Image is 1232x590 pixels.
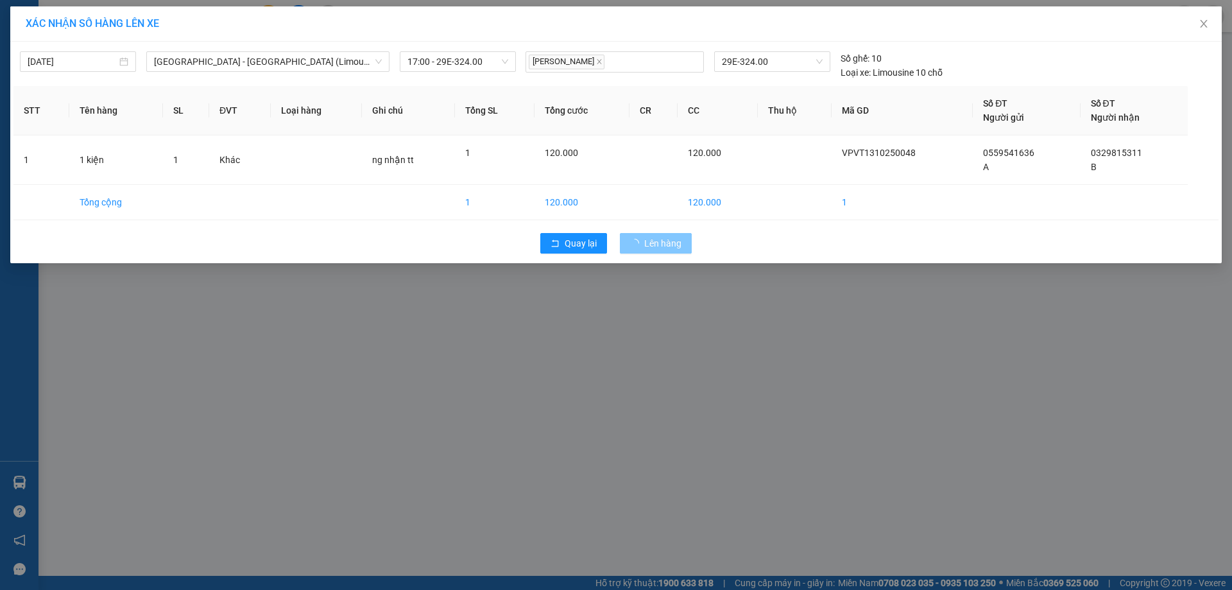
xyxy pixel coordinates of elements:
[1091,112,1140,123] span: Người nhận
[983,98,1007,108] span: Số ĐT
[841,65,871,80] span: Loại xe:
[545,148,578,158] span: 120.000
[832,86,973,135] th: Mã GD
[596,58,603,65] span: close
[362,86,455,135] th: Ghi chú
[983,162,989,172] span: A
[535,185,629,220] td: 120.000
[842,148,916,158] span: VPVT1310250048
[407,52,508,71] span: 17:00 - 29E-324.00
[565,236,597,250] span: Quay lại
[620,233,692,254] button: Lên hàng
[173,155,178,165] span: 1
[28,55,117,69] input: 13/10/2025
[455,86,535,135] th: Tổng SL
[630,239,644,248] span: loading
[529,55,604,69] span: [PERSON_NAME]
[13,86,69,135] th: STT
[1199,19,1209,29] span: close
[26,17,159,30] span: XÁC NHẬN SỐ HÀNG LÊN XE
[832,185,973,220] td: 1
[209,86,271,135] th: ĐVT
[154,52,382,71] span: Hà Nội - Lạng Sơn (Limousine)
[1091,98,1115,108] span: Số ĐT
[465,148,470,158] span: 1
[209,135,271,185] td: Khác
[13,135,69,185] td: 1
[1091,148,1142,158] span: 0329815311
[983,148,1034,158] span: 0559541636
[163,86,209,135] th: SL
[551,239,560,249] span: rollback
[271,86,362,135] th: Loại hàng
[678,185,758,220] td: 120.000
[1186,6,1222,42] button: Close
[644,236,681,250] span: Lên hàng
[1091,162,1097,172] span: B
[688,148,721,158] span: 120.000
[535,86,629,135] th: Tổng cước
[455,185,535,220] td: 1
[678,86,758,135] th: CC
[372,155,414,165] span: ng nhận tt
[69,185,164,220] td: Tổng cộng
[540,233,607,254] button: rollbackQuay lại
[375,58,382,65] span: down
[629,86,678,135] th: CR
[758,86,832,135] th: Thu hộ
[841,51,869,65] span: Số ghế:
[722,52,822,71] span: 29E-324.00
[69,86,164,135] th: Tên hàng
[983,112,1024,123] span: Người gửi
[841,65,943,80] div: Limousine 10 chỗ
[841,51,882,65] div: 10
[69,135,164,185] td: 1 kiện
